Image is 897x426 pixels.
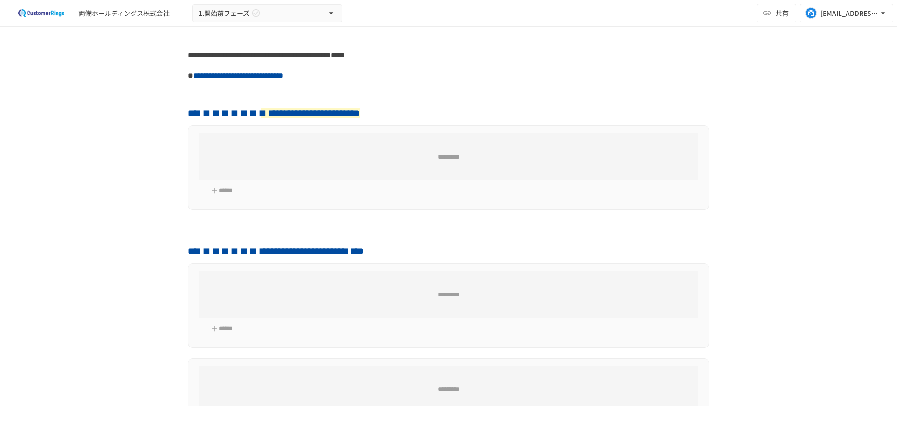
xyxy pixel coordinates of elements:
[757,4,796,22] button: 共有
[78,8,170,18] div: 両備ホールディングス株式会社
[800,4,893,22] button: [EMAIL_ADDRESS][DOMAIN_NAME]
[199,7,249,19] span: 1.開始前フェーズ
[820,7,878,19] div: [EMAIL_ADDRESS][DOMAIN_NAME]
[192,4,342,22] button: 1.開始前フェーズ
[776,8,789,18] span: 共有
[11,6,71,21] img: 2eEvPB0nRDFhy0583kMjGN2Zv6C2P7ZKCFl8C3CzR0M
